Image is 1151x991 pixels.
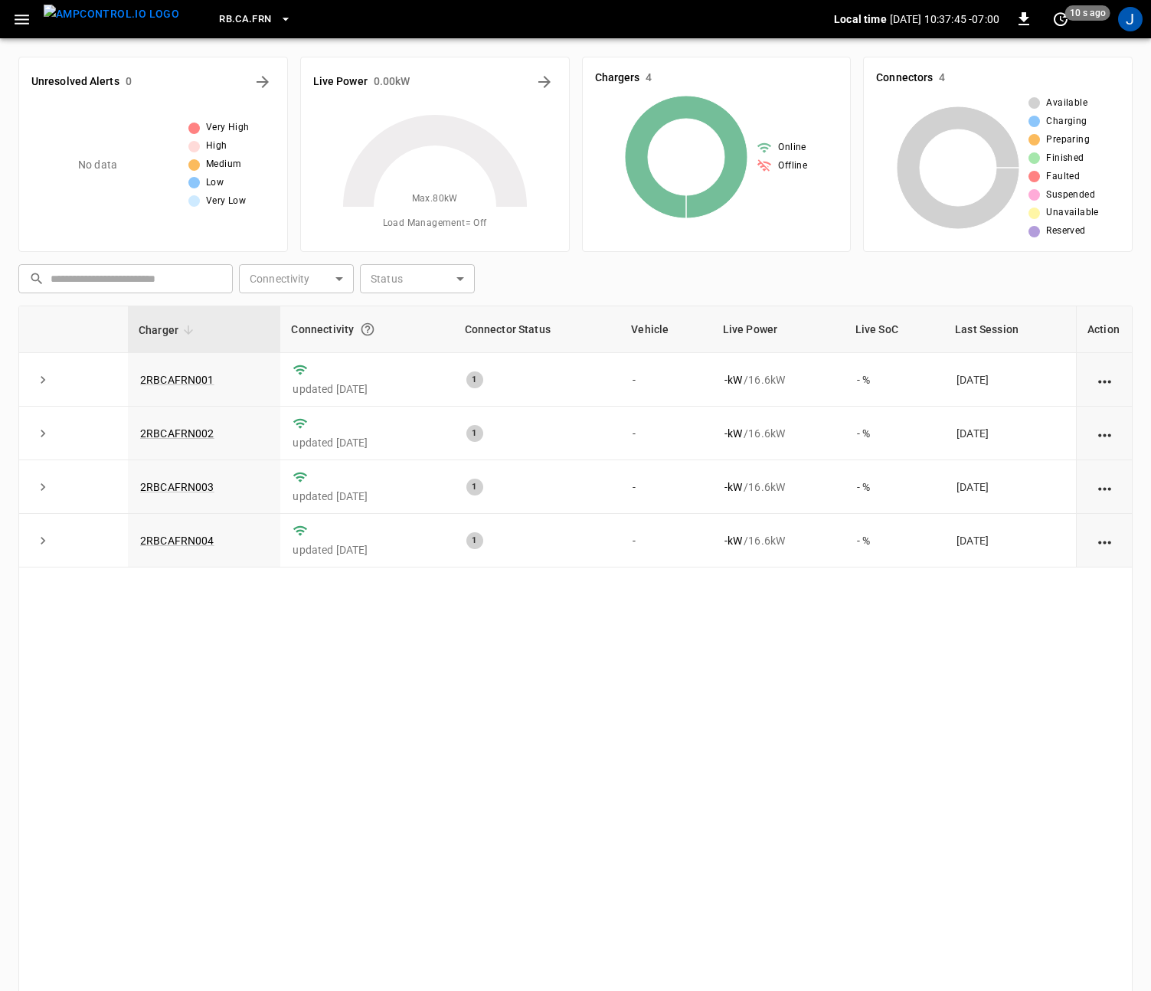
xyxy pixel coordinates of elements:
[1095,533,1114,548] div: action cell options
[31,368,54,391] button: expand row
[140,535,214,547] a: 2RBCAFRN004
[939,70,945,87] h6: 4
[724,533,742,548] p: - kW
[944,514,1076,567] td: [DATE]
[944,460,1076,514] td: [DATE]
[778,140,806,155] span: Online
[140,427,214,440] a: 2RBCAFRN002
[890,11,999,27] p: [DATE] 10:37:45 -07:00
[724,372,742,388] p: - kW
[712,306,845,353] th: Live Power
[778,159,807,174] span: Offline
[724,479,742,495] p: - kW
[206,157,241,172] span: Medium
[293,489,441,504] p: updated [DATE]
[206,175,224,191] span: Low
[876,70,933,87] h6: Connectors
[383,216,487,231] span: Load Management = Off
[646,70,652,87] h6: 4
[1095,426,1114,441] div: action cell options
[944,353,1076,407] td: [DATE]
[466,371,483,388] div: 1
[845,407,945,460] td: - %
[126,74,132,90] h6: 0
[944,306,1076,353] th: Last Session
[944,407,1076,460] td: [DATE]
[1046,114,1087,129] span: Charging
[466,425,483,442] div: 1
[620,407,711,460] td: -
[620,353,711,407] td: -
[31,529,54,552] button: expand row
[620,460,711,514] td: -
[1065,5,1110,21] span: 10 s ago
[724,426,742,441] p: - kW
[140,374,214,386] a: 2RBCAFRN001
[1118,7,1143,31] div: profile-icon
[219,11,271,28] span: RB.CA.FRN
[834,11,887,27] p: Local time
[1048,7,1073,31] button: set refresh interval
[412,191,458,207] span: Max. 80 kW
[466,479,483,495] div: 1
[291,316,443,343] div: Connectivity
[354,316,381,343] button: Connection between the charger and our software.
[845,514,945,567] td: - %
[293,542,441,558] p: updated [DATE]
[1046,96,1087,111] span: Available
[1095,479,1114,495] div: action cell options
[206,139,227,154] span: High
[1046,205,1098,221] span: Unavailable
[595,70,640,87] h6: Chargers
[313,74,368,90] h6: Live Power
[140,481,214,493] a: 2RBCAFRN003
[44,5,179,24] img: ampcontrol.io logo
[31,74,119,90] h6: Unresolved Alerts
[293,381,441,397] p: updated [DATE]
[31,476,54,499] button: expand row
[374,74,410,90] h6: 0.00 kW
[213,5,297,34] button: RB.CA.FRN
[1076,306,1132,353] th: Action
[139,321,198,339] span: Charger
[250,70,275,94] button: All Alerts
[620,306,711,353] th: Vehicle
[620,514,711,567] td: -
[532,70,557,94] button: Energy Overview
[845,306,945,353] th: Live SoC
[454,306,621,353] th: Connector Status
[1095,372,1114,388] div: action cell options
[724,426,832,441] div: / 16.6 kW
[293,435,441,450] p: updated [DATE]
[206,120,250,136] span: Very High
[1046,151,1084,166] span: Finished
[724,533,832,548] div: / 16.6 kW
[206,194,246,209] span: Very Low
[78,157,117,173] p: No data
[466,532,483,549] div: 1
[1046,188,1095,203] span: Suspended
[1046,169,1080,185] span: Faulted
[724,372,832,388] div: / 16.6 kW
[31,422,54,445] button: expand row
[724,479,832,495] div: / 16.6 kW
[1046,224,1085,239] span: Reserved
[845,353,945,407] td: - %
[1046,132,1090,148] span: Preparing
[845,460,945,514] td: - %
